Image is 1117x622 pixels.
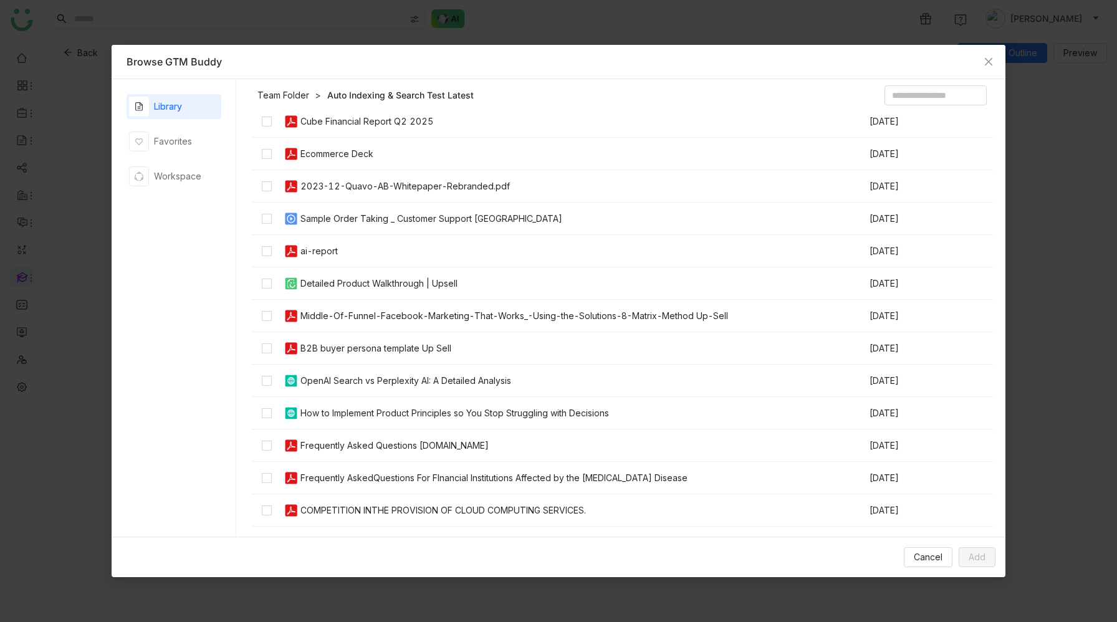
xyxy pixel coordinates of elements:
[154,170,201,183] div: Workspace
[300,406,609,420] div: How to Implement Product Principles so You Stop Struggling with Decisions
[284,471,299,486] img: pdf.svg
[972,45,1005,79] button: Close
[300,212,562,226] div: Sample Order Taking _ Customer Support [GEOGRAPHIC_DATA]
[284,438,299,453] img: pdf.svg
[284,114,299,129] img: pdf.svg
[284,244,299,259] img: pdf.svg
[868,105,962,138] td: [DATE]
[868,332,962,365] td: [DATE]
[868,397,962,429] td: [DATE]
[868,170,962,203] td: [DATE]
[284,503,299,518] img: pdf.svg
[868,494,962,527] td: [DATE]
[257,89,309,102] a: Team Folder
[300,471,688,485] div: Frequently AskedQuestions For FInancial Institutions Affected by the [MEDICAL_DATA] Disease
[868,138,962,170] td: [DATE]
[300,115,433,128] div: Cube Financial Report Q2 2025
[300,277,458,290] div: Detailed Product Walkthrough | Upsell
[959,547,995,567] button: Add
[914,550,942,564] span: Cancel
[868,365,962,397] td: [DATE]
[284,535,299,550] img: pdf.svg
[904,547,952,567] button: Cancel
[284,179,299,194] img: pdf.svg
[327,89,474,102] a: Auto Indexing & Search Test Latest
[284,146,299,161] img: pdf.svg
[154,135,192,148] div: Favorites
[868,462,962,494] td: [DATE]
[868,429,962,462] td: [DATE]
[127,55,990,69] div: Browse GTM Buddy
[868,235,962,267] td: [DATE]
[300,439,489,452] div: Frequently Asked Questions [DOMAIN_NAME]
[300,309,728,323] div: Middle-Of-Funnel-Facebook-Marketing-That-Works_-Using-the-Solutions-8-Matrix-Method Up-Sell
[284,211,299,226] img: mp4.svg
[300,342,451,355] div: B2B buyer persona template Up Sell
[300,536,474,550] div: Company Provided Case – Telecom Corp.
[300,504,586,517] div: COMPETITION INTHE PROVISION OF CLOUD COMPUTING SERVICES.
[868,267,962,300] td: [DATE]
[300,179,510,193] div: 2023-12-Quavo-AB-Whitepaper-Rebranded.pdf
[154,100,182,113] div: Library
[284,341,299,356] img: pdf.svg
[300,374,511,388] div: OpenAI Search vs Perplexity AI: A Detailed Analysis
[284,276,299,291] img: paper.svg
[868,527,962,559] td: [DATE]
[300,244,338,258] div: ai-report
[300,147,373,161] div: Ecommerce Deck
[284,373,299,388] img: article.svg
[868,300,962,332] td: [DATE]
[284,406,299,421] img: article.svg
[868,203,962,235] td: [DATE]
[284,309,299,323] img: pdf.svg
